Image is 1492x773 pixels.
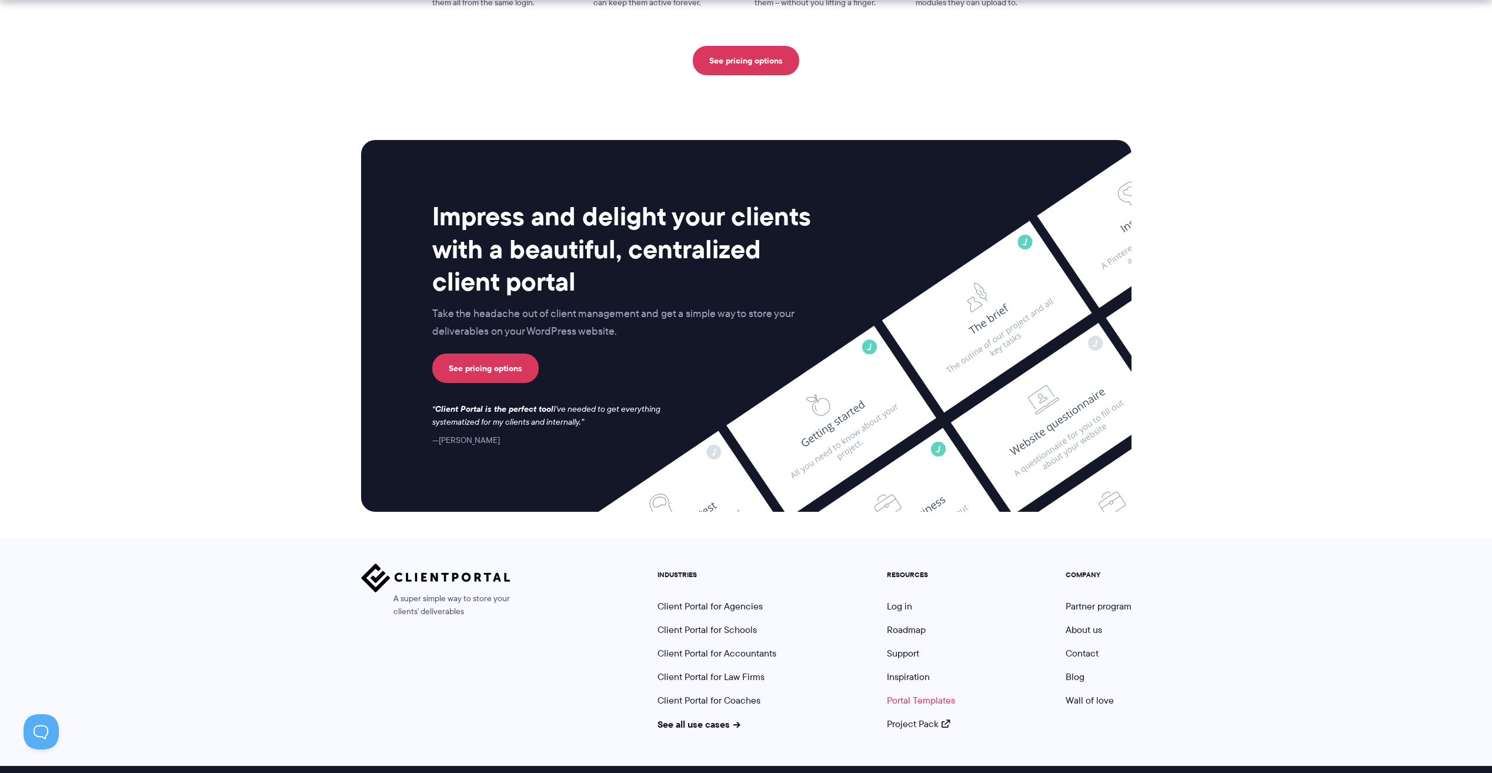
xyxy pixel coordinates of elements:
[1066,599,1131,613] a: Partner program
[887,647,919,660] a: Support
[1066,623,1102,637] a: About us
[887,599,912,613] a: Log in
[657,670,765,684] a: Client Portal for Law Firms
[432,354,539,383] a: See pricing options
[887,571,955,579] h5: RESOURCES
[432,403,672,429] p: I've needed to get everything systematized for my clients and internally.
[657,599,763,613] a: Client Portal for Agencies
[435,402,553,415] strong: Client Portal is the perfect tool
[887,623,926,637] a: Roadmap
[657,647,776,660] a: Client Portal for Accountants
[24,714,59,749] iframe: Toggle Customer Support
[1066,694,1114,707] a: Wall of love
[887,694,955,707] a: Portal Templates
[432,434,500,446] cite: [PERSON_NAME]
[1066,670,1084,684] a: Blog
[361,592,510,618] span: A super simple way to store your clients' deliverables
[657,623,757,637] a: Client Portal for Schools
[657,571,776,579] h5: INDUSTRIES
[887,670,930,684] a: Inspiration
[1066,571,1131,579] h5: COMPANY
[693,46,799,75] a: See pricing options
[657,694,760,707] a: Client Portal for Coaches
[432,200,819,298] h2: Impress and delight your clients with a beautiful, centralized client portal
[887,717,950,731] a: Project Pack
[657,717,741,731] a: See all use cases
[432,305,819,341] p: Take the headache out of client management and get a simple way to store your deliverables on you...
[1066,647,1099,660] a: Contact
